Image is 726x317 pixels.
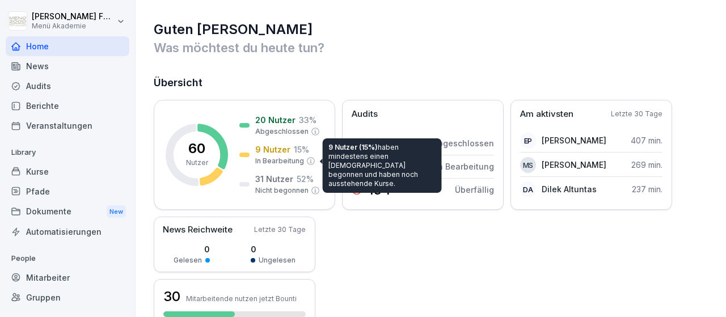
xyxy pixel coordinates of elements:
[6,268,129,288] a: Mitarbeiter
[631,159,662,171] p: 269 min.
[188,142,205,155] p: 60
[6,222,129,242] a: Automatisierungen
[352,108,378,121] p: Audits
[297,173,314,185] p: 52 %
[368,137,391,150] p: 146
[107,205,126,218] div: New
[455,184,494,196] p: Überfällig
[6,250,129,268] p: People
[6,181,129,201] a: Pfade
[186,294,297,303] p: Mitarbeitende nutzen jetzt Bounti
[6,116,129,136] a: Veranstaltungen
[174,255,202,265] p: Gelesen
[163,287,180,306] h3: 30
[632,183,662,195] p: 237 min.
[542,134,606,146] p: [PERSON_NAME]
[520,181,536,197] div: DA
[6,96,129,116] a: Berichte
[6,201,129,222] a: DokumenteNew
[174,243,210,255] p: 0
[154,39,709,57] p: Was möchtest du heute tun?
[255,126,309,137] p: Abgeschlossen
[6,288,129,307] a: Gruppen
[6,162,129,181] a: Kurse
[255,185,309,196] p: Nicht begonnen
[255,143,290,155] p: 9 Nutzer
[259,255,296,265] p: Ungelesen
[186,158,208,168] p: Nutzer
[32,12,115,22] p: [PERSON_NAME] Faschon
[520,108,573,121] p: Am aktivsten
[154,75,709,91] h2: Übersicht
[251,243,296,255] p: 0
[6,143,129,162] p: Library
[6,36,129,56] a: Home
[611,109,662,119] p: Letzte 30 Tage
[520,133,536,149] div: EP
[255,156,304,166] p: In Bearbeitung
[542,183,597,195] p: Dilek Altuntas
[433,137,494,149] p: Abgeschlossen
[6,56,129,76] a: News
[368,183,391,197] p: 154
[294,143,309,155] p: 15 %
[254,225,306,235] p: Letzte 30 Tage
[631,134,662,146] p: 407 min.
[520,157,536,173] div: MS
[328,143,378,151] span: 9 Nutzer (15%)
[32,22,115,30] p: Menü Akademie
[436,160,494,172] p: In Bearbeitung
[163,223,233,236] p: News Reichweite
[154,20,709,39] h1: Guten [PERSON_NAME]
[6,201,129,222] div: Dokumente
[299,114,316,126] p: 33 %
[323,138,442,193] div: haben mindestens einen [DEMOGRAPHIC_DATA] begonnen und haben noch ausstehende Kurse.
[255,114,296,126] p: 20 Nutzer
[542,159,606,171] p: [PERSON_NAME]
[6,76,129,96] a: Audits
[255,173,293,185] p: 31 Nutzer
